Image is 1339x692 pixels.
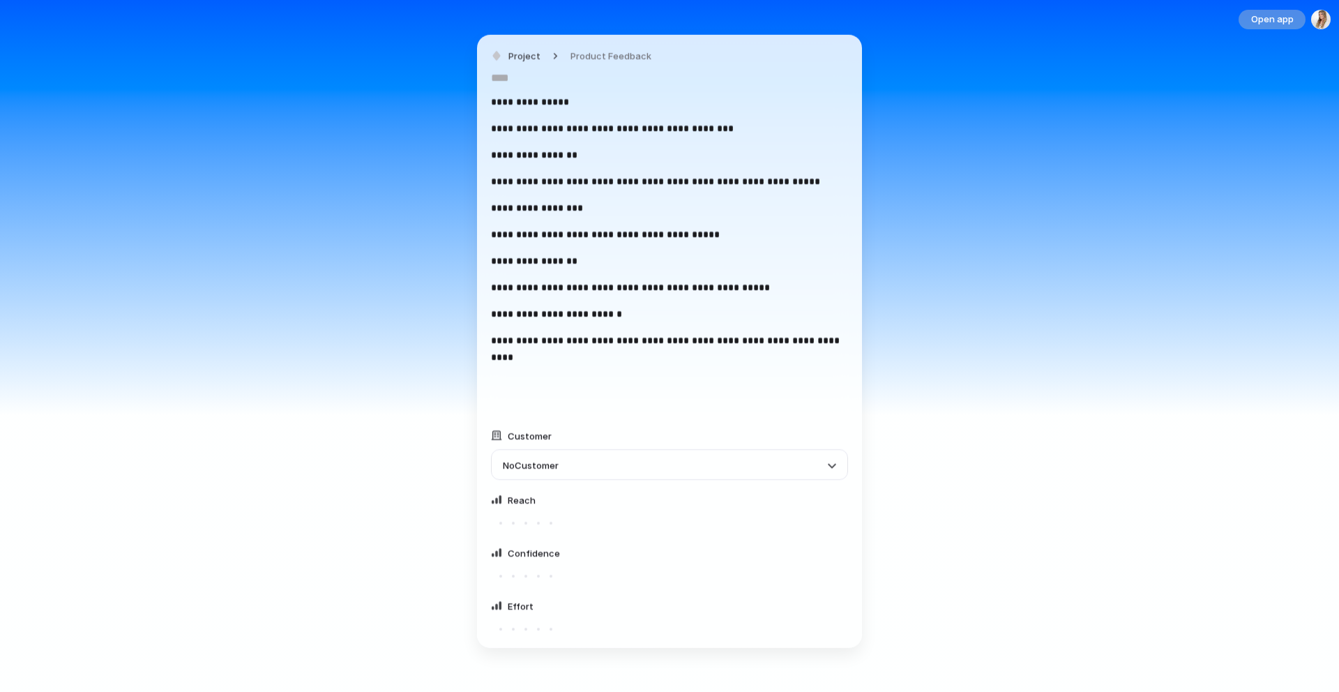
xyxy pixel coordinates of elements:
[1239,10,1306,29] button: Open app
[508,495,536,506] span: Reach
[1251,13,1294,27] span: Open app
[503,460,559,471] span: No Customer
[508,601,534,612] span: Effort
[570,49,651,63] span: Product Feedback
[562,46,660,66] button: Product Feedback
[508,430,552,442] span: Customer
[487,46,545,66] button: Project
[508,548,560,559] span: Confidence
[508,49,540,63] span: Project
